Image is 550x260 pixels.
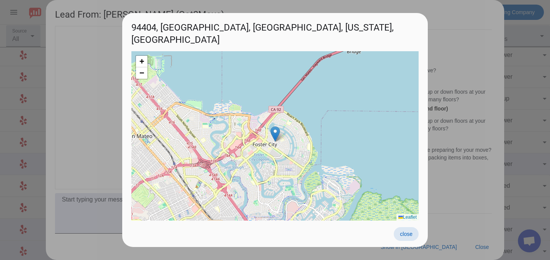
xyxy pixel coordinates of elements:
[400,231,412,237] span: close
[122,13,428,51] h1: 94404, [GEOGRAPHIC_DATA], [GEOGRAPHIC_DATA], [US_STATE], [GEOGRAPHIC_DATA]
[139,68,144,78] span: −
[270,126,280,142] img: Marker
[394,227,419,241] button: close
[136,56,147,67] a: Zoom in
[398,214,417,220] a: Leaflet
[136,67,147,79] a: Zoom out
[139,57,144,66] span: +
